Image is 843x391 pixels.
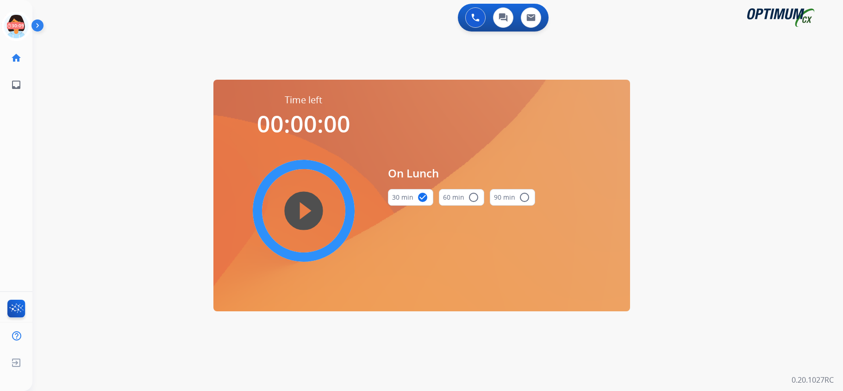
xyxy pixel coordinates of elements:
[439,189,484,206] button: 60 min
[388,165,535,182] span: On Lunch
[257,108,350,139] span: 00:00:00
[792,374,834,385] p: 0.20.1027RC
[417,192,428,203] mat-icon: check_circle
[490,189,535,206] button: 90 min
[11,79,22,90] mat-icon: inbox
[298,205,309,216] mat-icon: play_circle_filled
[11,52,22,63] mat-icon: home
[285,94,322,107] span: Time left
[519,192,530,203] mat-icon: radio_button_unchecked
[388,189,433,206] button: 30 min
[468,192,479,203] mat-icon: radio_button_unchecked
